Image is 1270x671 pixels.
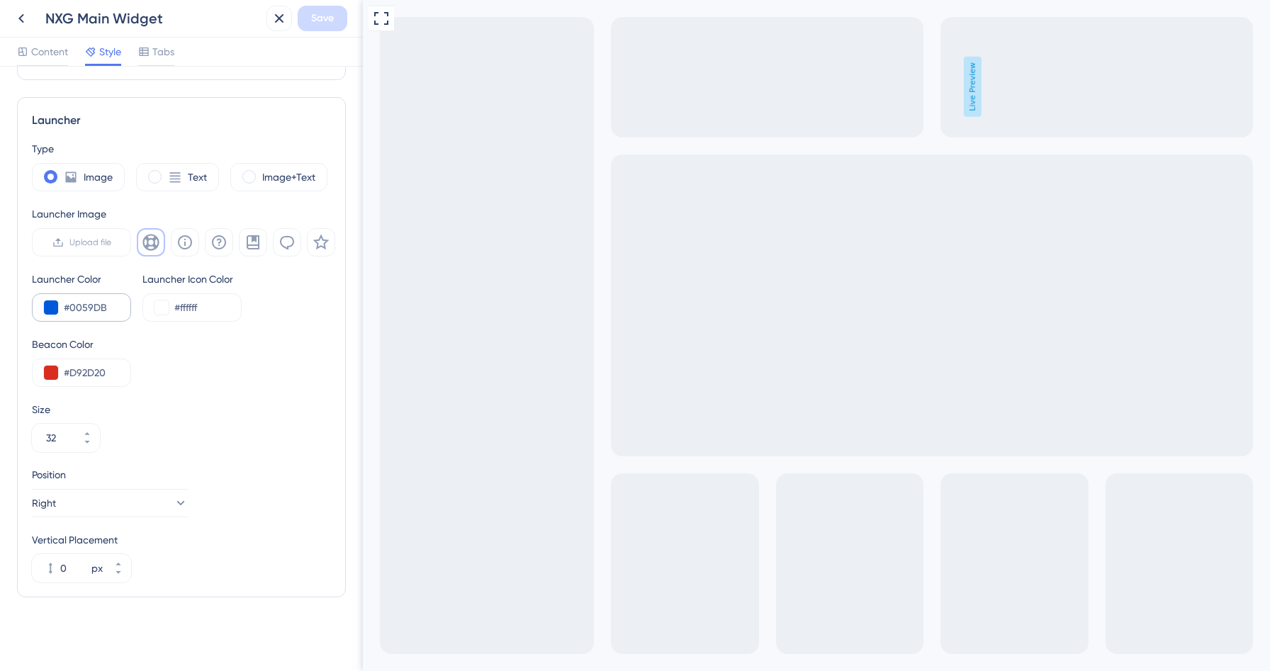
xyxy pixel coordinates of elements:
div: Vertical Placement [32,531,131,548]
label: Image+Text [262,169,315,186]
div: Launcher [32,112,331,129]
span: Upload file [69,237,111,248]
button: Right [32,489,188,517]
span: Tabs [152,43,174,60]
div: close resource center [179,11,201,34]
span: Content [31,43,68,60]
div: 3 [47,9,59,13]
div: Launcher Image [32,205,335,222]
span: Save [311,10,334,27]
div: NXG Main Widget [45,9,261,28]
button: Save [298,6,347,31]
button: px [106,568,131,582]
span: Live Preview [601,57,619,117]
div: Launcher Icon Color [142,271,242,288]
div: Launcher Color [32,271,131,288]
div: px [91,560,103,577]
span: Style [99,43,121,60]
span: Right [32,495,56,512]
input: px [60,560,89,577]
button: px [106,554,131,568]
div: Beacon Color [32,336,331,353]
label: Text [188,169,207,186]
div: Size [32,401,331,418]
div: Type [32,140,331,157]
div: Position [32,466,188,483]
label: Image [84,169,113,186]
